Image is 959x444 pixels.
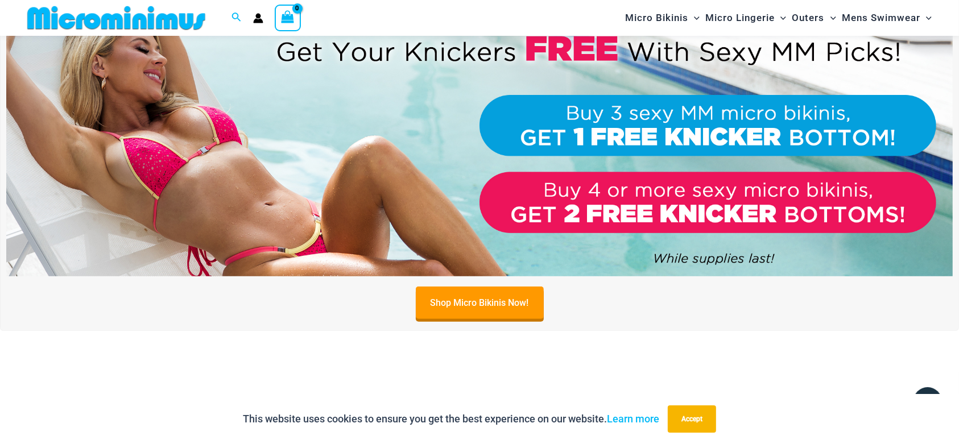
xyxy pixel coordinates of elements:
span: Menu Toggle [920,3,932,32]
a: View Shopping Cart, empty [275,5,301,31]
a: Search icon link [232,11,242,25]
span: Micro Bikinis [625,3,688,32]
span: Menu Toggle [688,3,700,32]
button: Accept [668,405,716,433]
a: Micro LingerieMenu ToggleMenu Toggle [702,3,789,32]
a: Mens SwimwearMenu ToggleMenu Toggle [839,3,935,32]
span: Mens Swimwear [842,3,920,32]
a: Shop Micro Bikinis Now! [416,287,544,319]
img: MM SHOP LOGO FLAT [23,5,210,31]
span: Menu Toggle [825,3,836,32]
a: Learn more [607,413,659,425]
p: This website uses cookies to ensure you get the best experience on our website. [243,410,659,428]
span: Outers [792,3,825,32]
span: Micro Lingerie [705,3,775,32]
a: Account icon link [253,13,263,23]
span: Menu Toggle [775,3,786,32]
nav: Site Navigation [621,2,936,34]
a: Micro BikinisMenu ToggleMenu Toggle [622,3,702,32]
a: OutersMenu ToggleMenu Toggle [789,3,839,32]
